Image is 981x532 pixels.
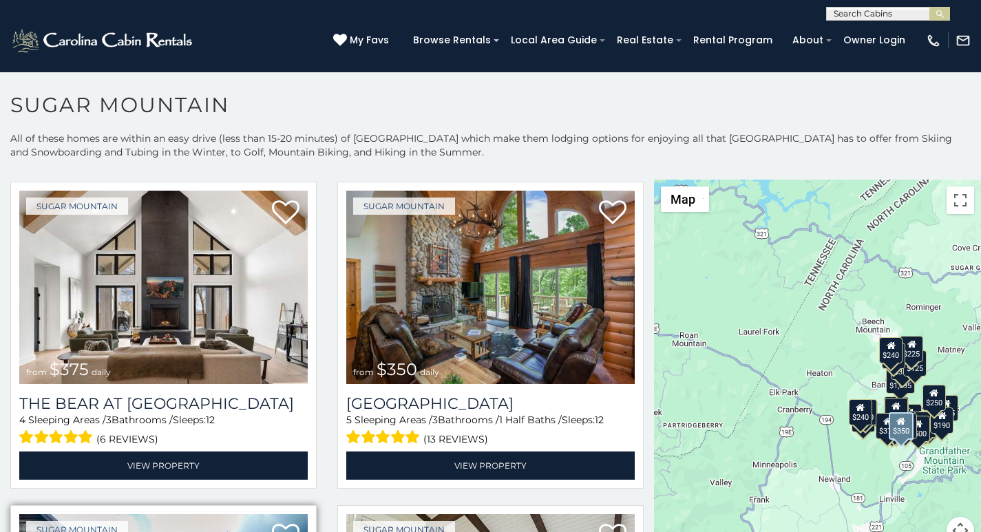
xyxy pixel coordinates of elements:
[599,199,626,228] a: Add to favorites
[885,396,908,423] div: $265
[420,367,439,377] span: daily
[947,187,974,214] button: Toggle fullscreen view
[333,33,392,48] a: My Favs
[671,192,695,206] span: Map
[346,394,635,413] a: [GEOGRAPHIC_DATA]
[836,30,912,51] a: Owner Login
[19,414,25,426] span: 4
[879,337,903,363] div: $240
[876,413,899,439] div: $375
[19,191,308,384] img: The Bear At Sugar Mountain
[499,414,562,426] span: 1 Half Baths /
[346,414,352,426] span: 5
[19,191,308,384] a: The Bear At Sugar Mountain from $375 daily
[406,30,498,51] a: Browse Rentals
[206,414,215,426] span: 12
[595,414,604,426] span: 12
[19,413,308,448] div: Sleeping Areas / Bathrooms / Sleeps:
[50,359,89,379] span: $375
[848,399,872,425] div: $240
[934,395,958,421] div: $155
[686,30,779,51] a: Rental Program
[922,385,945,411] div: $250
[888,412,913,440] div: $350
[92,367,111,377] span: daily
[913,412,936,438] div: $195
[900,336,923,362] div: $225
[661,187,709,212] button: Change map style
[785,30,830,51] a: About
[19,394,308,413] a: The Bear At [GEOGRAPHIC_DATA]
[350,33,389,47] span: My Favs
[432,414,438,426] span: 3
[610,30,680,51] a: Real Estate
[353,198,455,215] a: Sugar Mountain
[353,367,374,377] span: from
[903,350,926,376] div: $125
[906,416,929,442] div: $500
[26,198,128,215] a: Sugar Mountain
[881,343,905,369] div: $170
[106,414,112,426] span: 3
[884,398,907,424] div: $300
[346,413,635,448] div: Sleeping Areas / Bathrooms / Sleeps:
[272,199,299,228] a: Add to favorites
[883,396,907,423] div: $190
[26,367,47,377] span: from
[504,30,604,51] a: Local Area Guide
[930,407,953,434] div: $190
[346,394,635,413] h3: Grouse Moor Lodge
[346,451,635,480] a: View Property
[96,430,158,448] span: (6 reviews)
[894,413,917,439] div: $350
[346,191,635,384] a: Grouse Moor Lodge from $350 daily
[10,27,196,54] img: White-1-2.png
[377,359,417,379] span: $350
[885,368,914,394] div: $1,095
[423,430,488,448] span: (13 reviews)
[956,33,971,48] img: mail-regular-white.png
[926,33,941,48] img: phone-regular-white.png
[19,394,308,413] h3: The Bear At Sugar Mountain
[19,451,308,480] a: View Property
[898,404,921,430] div: $200
[346,191,635,384] img: Grouse Moor Lodge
